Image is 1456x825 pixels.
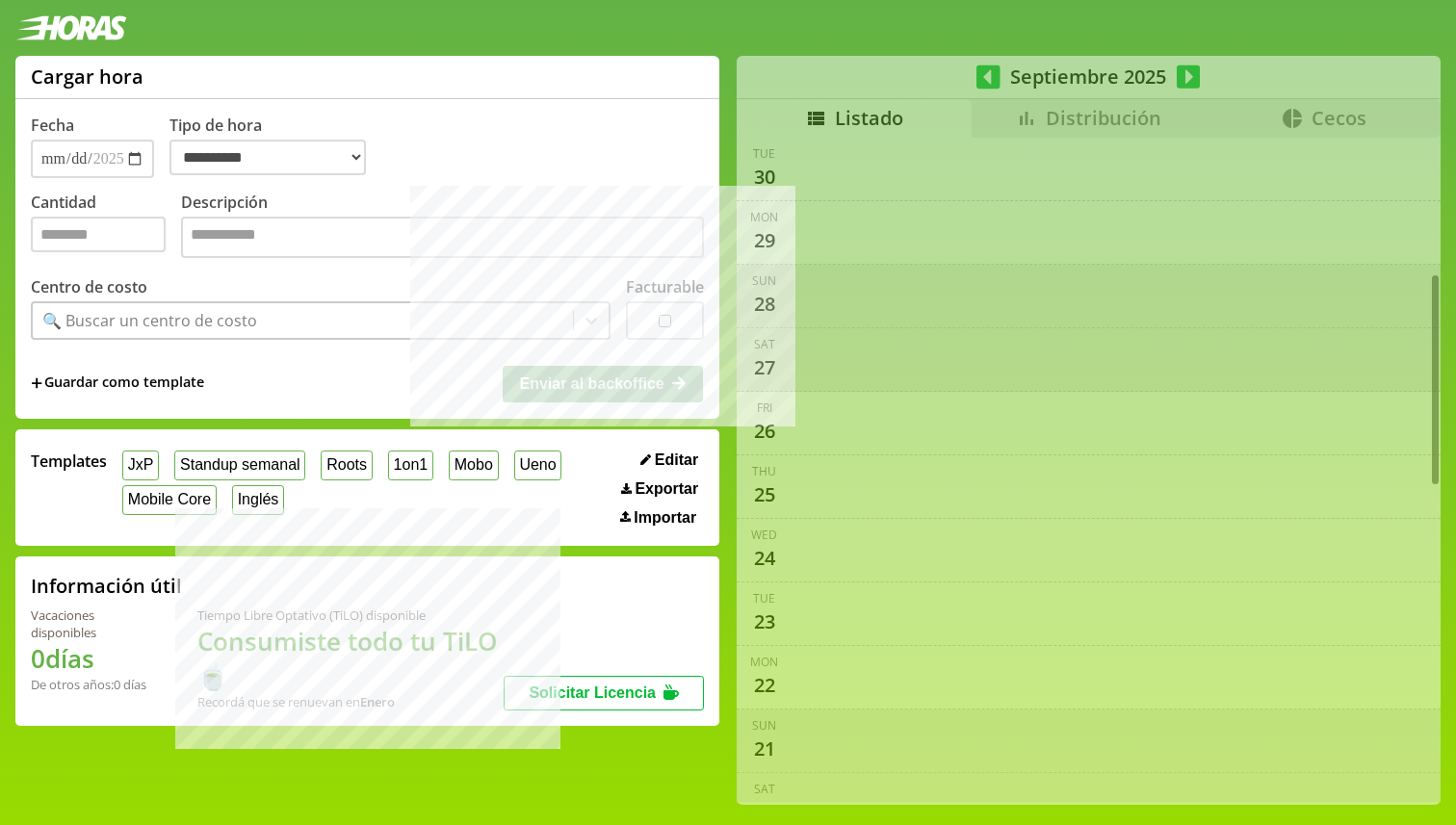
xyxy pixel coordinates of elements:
[232,485,284,515] button: Inglés
[31,641,151,676] h1: 0 días
[626,276,704,297] label: Facturable
[122,451,159,480] button: JxP
[321,451,372,480] button: Roots
[635,480,698,498] span: Exportar
[31,192,181,263] label: Cantidad
[655,451,698,469] span: Editar
[181,192,704,263] label: Descripción
[615,479,704,499] button: Exportar
[197,693,505,710] div: Recordá que se renuevan en
[31,64,143,90] h1: Cargar hora
[31,606,151,641] div: Vacaciones disponibles
[31,115,74,136] label: Fecha
[169,115,381,178] label: Tipo de hora
[31,373,42,394] span: +
[31,573,182,599] h2: Información útil
[197,624,505,693] h1: Consumiste todo tu TiLO 🍵
[15,15,127,40] img: logotipo
[169,140,366,175] select: Tipo de hora
[181,217,704,258] textarea: Descripción
[122,485,217,515] button: Mobile Core
[31,373,204,394] span: +Guardar como template
[504,676,704,710] button: Solicitar Licencia
[529,684,656,701] span: Solicitar Licencia
[388,451,433,480] button: 1on1
[31,451,107,472] span: Templates
[634,509,696,527] span: Importar
[449,451,499,480] button: Mobo
[174,451,305,480] button: Standup semanal
[514,451,562,480] button: Ueno
[31,676,151,693] div: De otros años: 0 días
[360,693,395,710] b: Enero
[31,276,147,297] label: Centro de costo
[635,451,704,470] button: Editar
[197,606,505,624] div: Tiempo Libre Optativo (TiLO) disponible
[31,217,166,252] input: Cantidad
[42,310,257,331] div: 🔍 Buscar un centro de costo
